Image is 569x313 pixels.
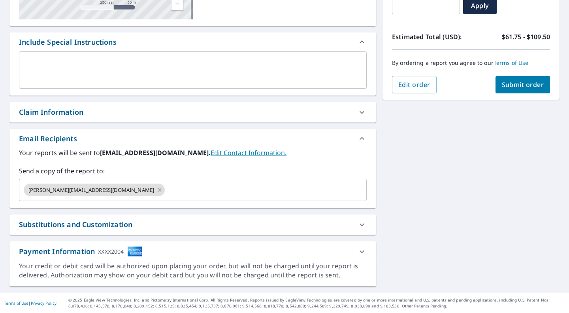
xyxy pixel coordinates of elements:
div: Substitutions and Customization [9,214,376,235]
button: Edit order [392,76,437,93]
div: Your credit or debit card will be authorized upon placing your order, but will not be charged unt... [19,262,367,280]
button: Submit order [496,76,550,93]
label: Send a copy of the report to: [19,166,367,176]
p: © 2025 Eagle View Technologies, Inc. and Pictometry International Corp. All Rights Reserved. Repo... [68,297,565,309]
span: [PERSON_NAME][EMAIL_ADDRESS][DOMAIN_NAME] [24,186,159,194]
a: Terms of Use [4,300,28,306]
label: Your reports will be sent to [19,148,367,157]
b: [EMAIL_ADDRESS][DOMAIN_NAME]. [100,148,211,157]
div: Email Recipients [9,129,376,148]
div: Substitutions and Customization [19,219,132,230]
p: By ordering a report you agree to our [392,59,550,66]
div: Payment InformationXXXX2004cardImage [9,241,376,262]
p: | [4,301,57,305]
span: Edit order [398,80,430,89]
span: Apply [469,1,490,10]
a: EditContactInfo [211,148,286,157]
div: Claim Information [9,102,376,122]
div: XXXX2004 [98,246,124,257]
div: Include Special Instructions [19,37,117,47]
img: cardImage [127,246,142,257]
span: Submit order [502,80,544,89]
a: Terms of Use [494,59,529,66]
div: [PERSON_NAME][EMAIL_ADDRESS][DOMAIN_NAME] [24,184,165,196]
div: Email Recipients [19,133,77,144]
div: Payment Information [19,246,142,257]
p: $61.75 - $109.50 [502,32,550,42]
p: Estimated Total (USD): [392,32,471,42]
a: Privacy Policy [31,300,57,306]
div: Claim Information [19,107,83,118]
div: Include Special Instructions [9,32,376,51]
